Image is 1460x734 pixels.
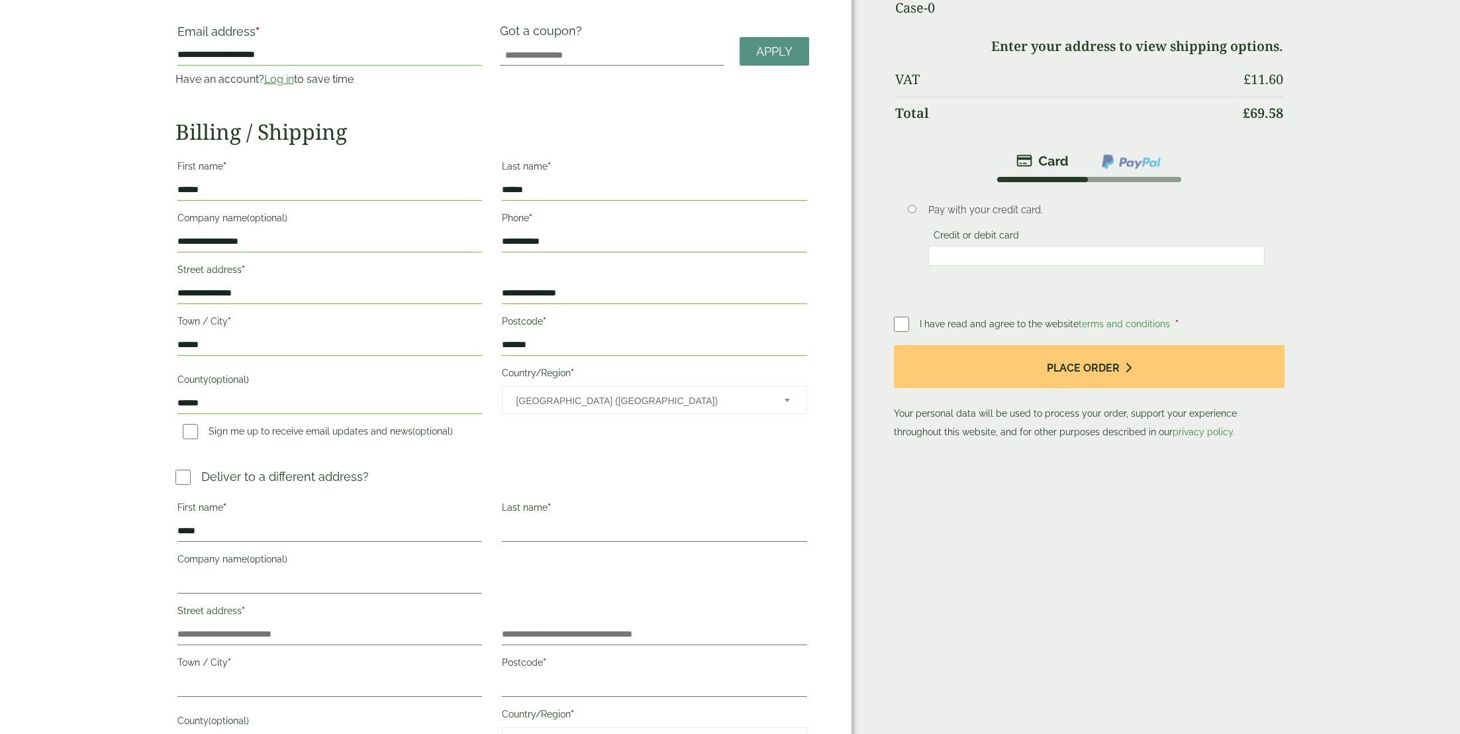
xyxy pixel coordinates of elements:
label: Phone [502,209,807,231]
label: Town / City [177,312,483,335]
span: United Kingdom (UK) [516,387,767,415]
abbr: required [223,502,226,513]
label: Town / City [177,653,483,676]
span: (optional) [247,213,287,223]
span: (optional) [247,554,287,564]
label: Last name [502,498,807,521]
p: Have an account? to save time [175,72,485,87]
label: Postcode [502,653,807,676]
abbr: required [1175,319,1179,329]
abbr: required [223,161,226,172]
button: Place order [894,345,1285,388]
abbr: required [543,316,546,327]
span: (optional) [209,374,249,385]
label: Sign me up to receive email updates and news [177,426,458,441]
label: Postcode [502,312,807,335]
label: Email address [177,26,483,44]
img: stripe.png [1016,153,1069,169]
abbr: required [529,213,532,223]
a: Log in [264,73,294,85]
label: Company name [177,209,483,231]
a: terms and conditions [1079,319,1170,329]
abbr: required [228,316,231,327]
img: ppcp-gateway.png [1100,153,1162,170]
abbr: required [256,25,260,38]
label: County [177,370,483,393]
label: Last name [502,157,807,180]
abbr: required [242,264,245,275]
td: Enter your address to view shipping options. [895,30,1283,62]
label: Country/Region [502,705,807,727]
label: Street address [177,260,483,283]
p: Deliver to a different address? [201,468,369,486]
span: (optional) [209,715,249,726]
span: £ [1243,70,1251,88]
label: Credit or debit card [928,230,1024,244]
abbr: required [548,502,551,513]
p: Your personal data will be used to process your order, support your experience throughout this we... [894,345,1285,441]
a: Apply [740,37,809,66]
th: VAT [895,64,1234,95]
abbr: required [571,368,574,378]
iframe: Secure card payment input frame [932,250,1261,262]
span: (optional) [413,426,453,437]
p: Pay with your credit card. [928,203,1265,217]
label: Street address [177,602,483,624]
abbr: required [548,161,551,172]
bdi: 69.58 [1243,104,1283,122]
label: First name [177,157,483,180]
abbr: required [228,657,231,668]
h2: Billing / Shipping [175,119,810,144]
bdi: 11.60 [1243,70,1283,88]
span: Apply [756,44,793,59]
label: First name [177,498,483,521]
th: Total [895,97,1234,129]
span: Country/Region [502,386,807,414]
label: Country/Region [502,364,807,386]
a: privacy policy [1173,427,1233,437]
abbr: required [571,709,574,719]
span: £ [1243,104,1250,122]
input: Sign me up to receive email updates and news(optional) [183,424,198,439]
abbr: required [242,605,245,616]
label: Company name [177,550,483,572]
abbr: required [543,657,546,668]
label: County [177,711,483,734]
label: Got a coupon? [500,24,587,44]
span: I have read and agree to the website [920,319,1173,329]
